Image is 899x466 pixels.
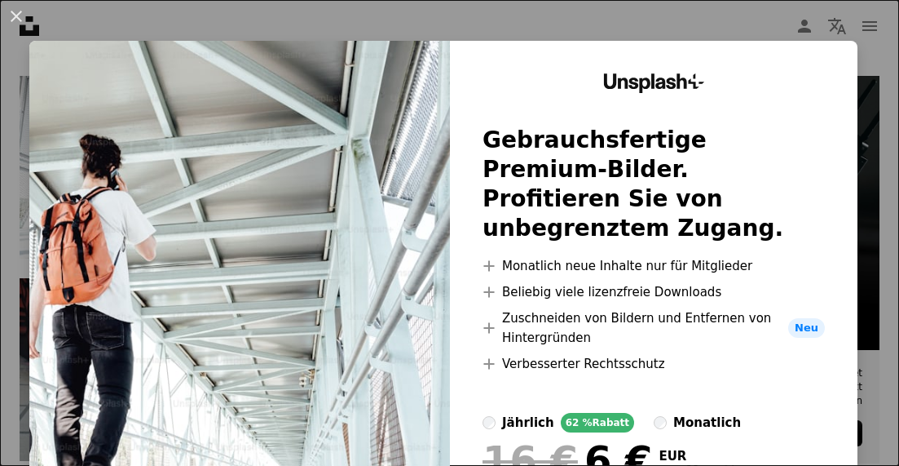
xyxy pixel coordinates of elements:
[483,354,825,374] li: Verbesserter Rechtsschutz
[654,416,667,429] input: monatlich
[483,126,825,243] h2: Gebrauchsfertige Premium-Bilder. Profitieren Sie von unbegrenztem Zugang.
[788,318,825,338] span: Neu
[483,308,825,348] li: Zuschneiden von Bildern und Entfernen von Hintergründen
[502,413,554,433] div: jährlich
[483,256,825,276] li: Monatlich neue Inhalte nur für Mitglieder
[483,282,825,302] li: Beliebig viele lizenzfreie Downloads
[659,449,736,464] span: EUR
[561,413,634,433] div: 62 % Rabatt
[673,413,741,433] div: monatlich
[483,416,496,429] input: jährlich62 %Rabatt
